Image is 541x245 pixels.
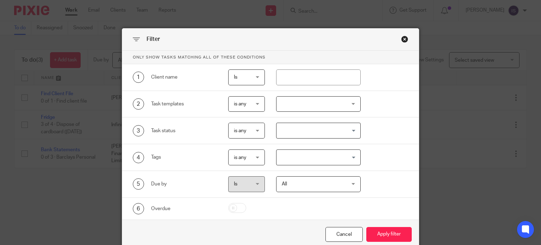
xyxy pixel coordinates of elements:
[133,178,144,190] div: 5
[276,149,361,165] div: Search for option
[276,123,361,139] div: Search for option
[133,125,144,136] div: 3
[234,75,237,80] span: Is
[133,203,144,214] div: 6
[122,51,419,64] p: Only show tasks matching all of these conditions
[151,154,217,161] div: Tags
[366,227,412,242] button: Apply filter
[401,36,408,43] div: Close this dialog window
[277,124,356,137] input: Search for option
[133,98,144,110] div: 2
[151,100,217,108] div: Task templates
[133,152,144,163] div: 4
[151,74,217,81] div: Client name
[277,151,356,164] input: Search for option
[325,227,363,242] div: Close this dialog window
[234,182,237,186] span: Is
[147,36,160,42] span: Filter
[234,155,246,160] span: is any
[282,182,287,186] span: All
[234,128,246,133] span: is any
[151,127,217,134] div: Task status
[151,180,217,188] div: Due by
[151,205,217,212] div: Overdue
[133,72,144,83] div: 1
[234,102,246,106] span: is any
